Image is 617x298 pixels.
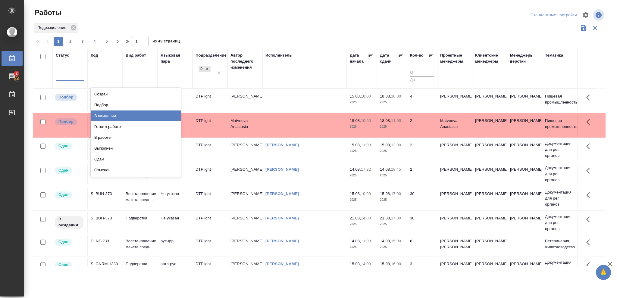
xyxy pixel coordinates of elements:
[193,163,227,185] td: DTPlight
[545,259,574,278] p: Документация для рег. органов
[58,216,80,228] p: В ожидании
[407,115,437,136] td: 2
[90,39,99,45] span: 4
[380,124,404,130] p: 2025
[361,262,371,266] p: 14:00
[126,52,146,58] div: Вид работ
[472,258,507,279] td: [PERSON_NAME]
[437,90,472,111] td: [PERSON_NAME]
[380,143,391,147] p: 15.08,
[407,258,437,279] td: 3
[510,93,539,99] p: [PERSON_NAME]
[361,167,371,172] p: 17:22
[545,165,574,183] p: Документация для рег. органов
[472,139,507,160] td: [PERSON_NAME]
[545,141,574,159] p: Документация для рег. органов
[265,262,299,266] a: [PERSON_NAME]
[380,221,404,227] p: 2025
[350,94,361,98] p: 15.08,
[361,118,371,123] p: 10:00
[91,143,181,154] div: Выполнен
[193,188,227,209] td: DTPlight
[510,52,539,64] div: Менеджеры верстки
[230,52,259,70] div: Автор последнего изменения
[102,37,111,46] button: 5
[37,25,68,31] p: Подразделение
[407,139,437,160] td: 2
[583,258,597,272] button: Здесь прячутся важные кнопки
[265,143,299,147] a: [PERSON_NAME]
[54,261,84,269] div: Менеджер проверил работу исполнителя, передает ее на следующий этап
[380,262,391,266] p: 15.08,
[91,261,120,267] div: S_GNRM-1333
[227,235,262,256] td: [PERSON_NAME]
[152,38,180,46] span: из 43 страниц
[380,244,404,250] p: 2025
[380,148,404,154] p: 2025
[380,239,391,243] p: 14.08,
[380,167,391,172] p: 14.08,
[510,142,539,148] p: [PERSON_NAME]
[578,22,589,34] button: Сохранить фильтры
[56,52,69,58] div: Статус
[265,52,292,58] div: Исполнитель
[380,118,391,123] p: 18.08,
[440,52,469,64] div: Проектные менеджеры
[2,69,23,84] a: 2
[91,121,181,132] div: Готов к работе
[510,191,539,197] p: [PERSON_NAME]
[350,239,361,243] p: 14.08,
[265,167,299,172] a: [PERSON_NAME]
[350,124,374,130] p: 2025
[598,266,609,279] span: 🙏
[578,8,593,22] span: Настроить таблицу
[437,163,472,185] td: [PERSON_NAME]
[12,70,21,76] span: 2
[91,215,120,221] div: S_BUH-373
[78,37,87,46] button: 3
[91,238,120,244] div: D_NF-233
[545,214,574,232] p: Документация для рег. органов
[350,221,374,227] p: 2025
[91,110,181,121] div: В ожидании
[407,212,437,233] td: 30
[227,258,262,279] td: [PERSON_NAME]
[583,235,597,250] button: Здесь прячутся важные кнопки
[91,165,181,175] div: Отменен
[380,52,398,64] div: Дата сдачи
[265,191,299,196] a: [PERSON_NAME]
[391,118,401,123] p: 11:00
[350,191,361,196] p: 15.08,
[391,216,401,220] p: 17:00
[158,212,193,233] td: Не указан
[391,239,401,243] p: 15:00
[583,163,597,178] button: Здесь прячутся важные кнопки
[545,93,574,105] p: Пищевая промышленность
[350,172,374,178] p: 2025
[391,94,401,98] p: 10:00
[510,215,539,221] p: [PERSON_NAME]
[380,191,391,196] p: 15.08,
[265,216,299,220] a: [PERSON_NAME]
[391,191,401,196] p: 17:00
[529,11,578,20] div: split button
[472,163,507,185] td: [PERSON_NAME]
[380,197,404,203] p: 2025
[350,244,374,250] p: 2025
[440,261,469,273] p: [PERSON_NAME], [PERSON_NAME]
[158,258,193,279] td: англ-рус
[54,166,84,175] div: Менеджер проверил работу исполнителя, передает ее на следующий этап
[437,212,472,233] td: [PERSON_NAME]
[545,52,563,58] div: Тематика
[54,142,84,150] div: Менеджер проверил работу исполнителя, передает ее на следующий этап
[380,94,391,98] p: 18.08,
[350,52,368,64] div: Дата начала
[227,115,262,136] td: Matveeva Anastasia
[545,118,574,130] p: Пищевая промышленность
[54,93,84,101] div: Можно подбирать исполнителей
[91,154,181,165] div: Сдан
[58,167,68,173] p: Сдан
[158,235,193,256] td: рус-фр
[91,132,181,143] div: В работе
[91,191,120,197] div: S_BUH-373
